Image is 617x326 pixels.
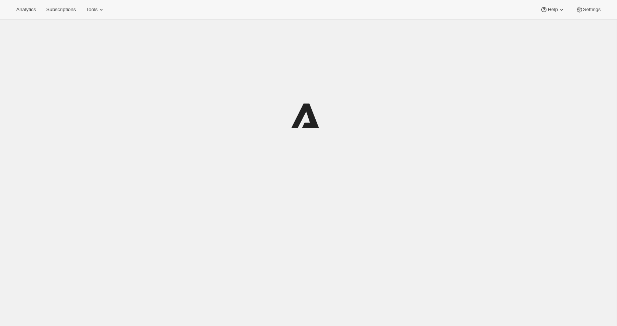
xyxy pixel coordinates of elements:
[82,4,109,15] button: Tools
[86,7,97,13] span: Tools
[16,7,36,13] span: Analytics
[583,7,601,13] span: Settings
[46,7,76,13] span: Subscriptions
[548,7,558,13] span: Help
[12,4,40,15] button: Analytics
[42,4,80,15] button: Subscriptions
[536,4,569,15] button: Help
[571,4,605,15] button: Settings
